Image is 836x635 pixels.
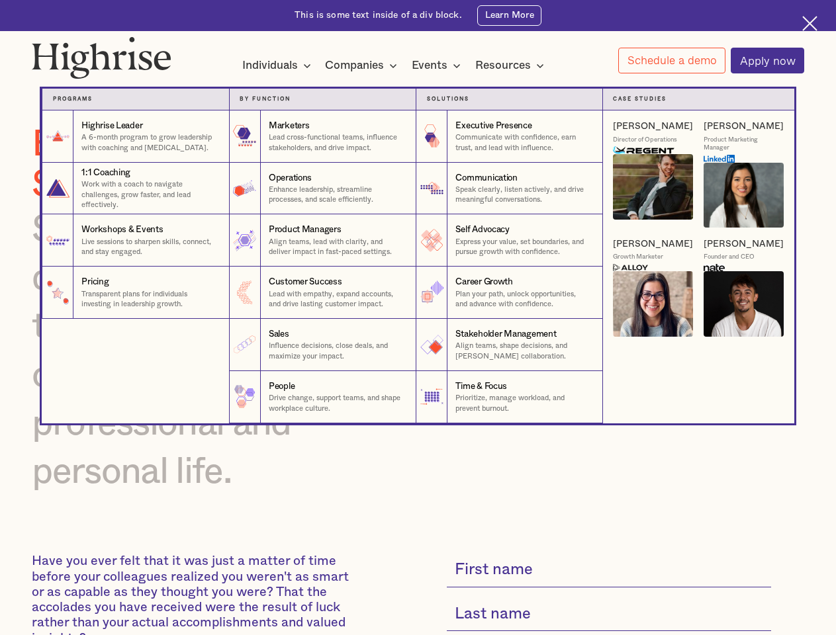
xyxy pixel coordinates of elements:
p: Plan your path, unlock opportunities, and advance with confidence. [455,289,591,310]
div: Self Advocacy [455,224,510,236]
div: Director of Operations [613,136,677,144]
a: PricingTransparent plans for individuals investing in leadership growth. [42,267,228,319]
div: Events [412,58,465,73]
p: Lead cross-functional teams, influence stakeholders, and drive impact. [269,132,405,153]
div: Growth Marketer [613,253,663,261]
div: Career Growth [455,276,513,288]
div: Highrise Leader [81,120,142,132]
div: Founder and CEO [704,253,755,261]
a: Career GrowthPlan your path, unlock opportunities, and advance with confidence. [416,267,602,319]
a: Workshops & EventsLive sessions to sharpen skills, connect, and stay engaged. [42,214,228,267]
div: 1:1 Coaching [81,167,130,179]
img: Cross icon [802,16,817,31]
p: Prioritize, manage workload, and prevent burnout. [455,393,591,413]
a: Apply now [731,48,804,73]
a: Learn More [477,5,541,26]
p: Align teams, shape decisions, and [PERSON_NAME] collaboration. [455,341,591,361]
a: CommunicationSpeak clearly, listen actively, and drive meaningful conversations. [416,163,602,215]
a: [PERSON_NAME] [704,238,784,250]
div: Workshops & Events [81,224,163,236]
div: Pricing [81,276,109,288]
div: Stakeholder Management [455,328,556,341]
a: [PERSON_NAME] [704,120,784,132]
a: 1:1 CoachingWork with a coach to navigate challenges, grow faster, and lead effectively. [42,163,228,215]
a: [PERSON_NAME] [613,238,693,250]
a: Customer SuccessLead with empathy, expand accounts, and drive lasting customer impact. [229,267,416,319]
input: First name [447,554,772,587]
p: Lead with empathy, expand accounts, and drive lasting customer impact. [269,289,405,310]
a: Time & FocusPrioritize, manage workload, and prevent burnout. [416,371,602,423]
div: People [269,380,295,393]
a: Self AdvocacyExpress your value, set boundaries, and pursue growth with confidence. [416,214,602,267]
a: Highrise LeaderA 6-month program to grow leadership with coaching and [MEDICAL_DATA]. [42,110,228,163]
img: Highrise logo [32,36,171,79]
p: Influence decisions, close deals, and maximize your impact. [269,341,405,361]
strong: Case Studies [613,97,667,102]
div: Customer Success [269,276,342,288]
a: Schedule a demo [618,48,725,73]
a: Executive PresenceCommunicate with confidence, earn trust, and lead with influence. [416,110,602,163]
a: MarketersLead cross-functional teams, influence stakeholders, and drive impact. [229,110,416,163]
p: Express your value, set boundaries, and pursue growth with confidence. [455,237,591,257]
div: Events [412,58,447,73]
div: Time & Focus [455,380,507,393]
a: OperationsEnhance leadership, streamline processes, and scale efficiently. [229,163,416,215]
strong: Programs [53,97,93,102]
div: Operations [269,172,312,185]
div: Companies [325,58,401,73]
a: [PERSON_NAME] [613,120,693,132]
strong: Solutions [427,97,469,102]
nav: Individuals [21,67,815,423]
div: Individuals [242,58,315,73]
div: This is some text inside of a div block. [295,9,462,22]
p: Communicate with confidence, earn trust, and lead with influence. [455,132,591,153]
p: Enhance leadership, streamline processes, and scale efficiently. [269,185,405,205]
div: Executive Presence [455,120,532,132]
p: Work with a coach to navigate challenges, grow faster, and lead effectively. [81,179,218,210]
p: Live sessions to sharpen skills, connect, and stay engaged. [81,237,218,257]
a: Stakeholder ManagementAlign teams, shape decisions, and [PERSON_NAME] collaboration. [416,319,602,371]
div: Resources [475,58,531,73]
a: PeopleDrive change, support teams, and shape workplace culture. [229,371,416,423]
a: SalesInfluence decisions, close deals, and maximize your impact. [229,319,416,371]
p: A 6-month program to grow leadership with coaching and [MEDICAL_DATA]. [81,132,218,153]
p: Align teams, lead with clarity, and deliver impact in fast-paced settings. [269,237,405,257]
p: Drive change, support teams, and shape workplace culture. [269,393,405,413]
div: Product Marketing Manager [704,136,784,152]
div: Product Managers [269,224,342,236]
a: Product ManagersAlign teams, lead with clarity, and deliver impact in fast-paced settings. [229,214,416,267]
input: Last name [447,598,772,632]
strong: by function [240,97,291,102]
p: Transparent plans for individuals investing in leadership growth. [81,289,218,310]
p: Speak clearly, listen actively, and drive meaningful conversations. [455,185,591,205]
div: Sales [269,328,289,341]
div: Individuals [242,58,298,73]
div: Marketers [269,120,310,132]
div: Communication [455,172,518,185]
div: Resources [475,58,548,73]
div: Companies [325,58,384,73]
